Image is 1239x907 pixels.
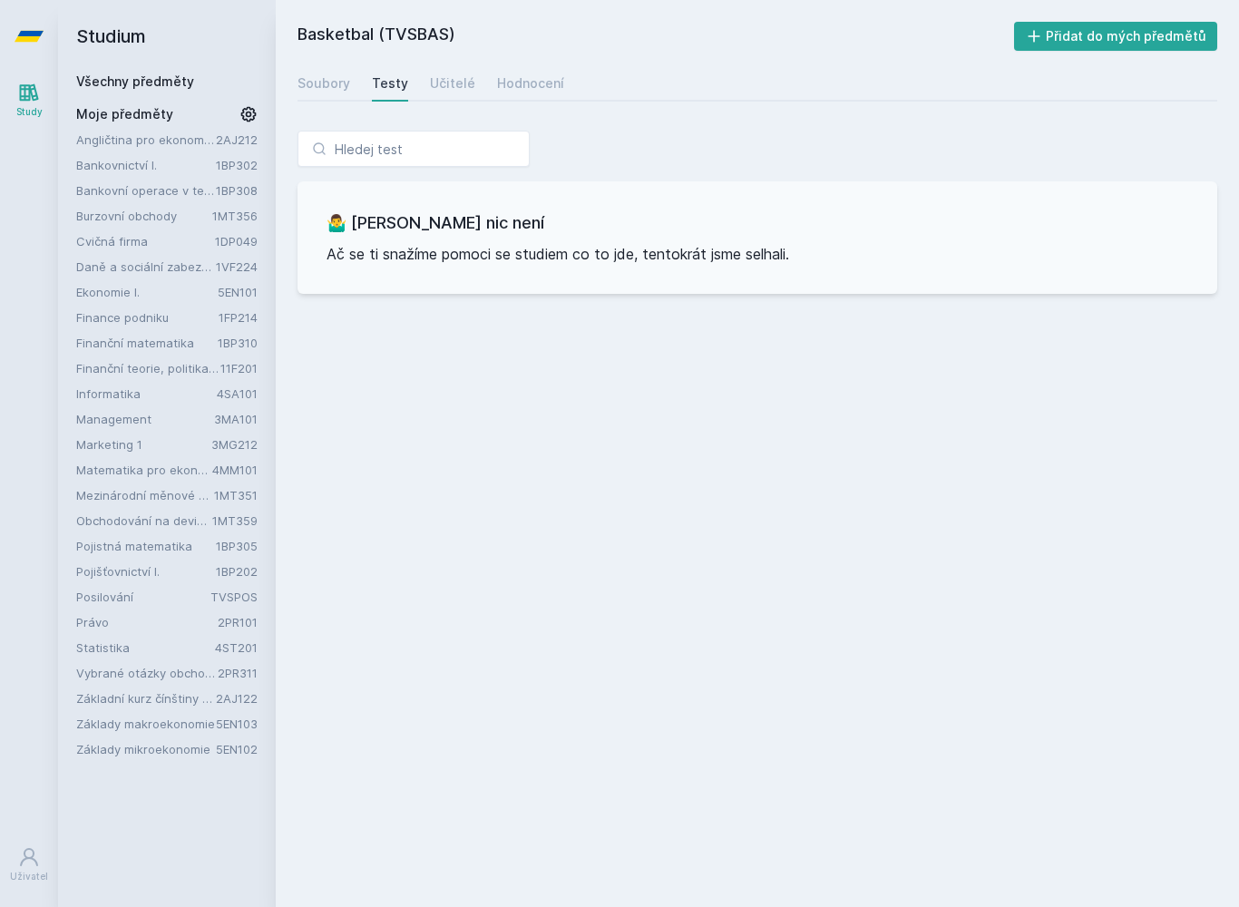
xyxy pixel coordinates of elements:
[76,232,215,250] a: Cvičná firma
[76,639,215,657] a: Statistika
[76,689,216,707] a: Základní kurz čínštiny B (A1)
[212,513,258,528] a: 1MT359
[215,234,258,249] a: 1DP049
[76,588,210,606] a: Posilování
[497,74,564,93] div: Hodnocení
[298,131,530,167] input: Hledej test
[76,156,216,174] a: Bankovnictví I.
[210,590,258,604] a: TVSPOS
[76,131,216,149] a: Angličtina pro ekonomická studia 2 (B2/C1)
[327,243,1188,265] p: Ač se ti snažíme pomoci se studiem co to jde, tentokrát jsme selhali.
[218,336,258,350] a: 1BP310
[372,74,408,93] div: Testy
[372,65,408,102] a: Testy
[497,65,564,102] a: Hodnocení
[4,73,54,128] a: Study
[217,386,258,401] a: 4SA101
[216,717,258,731] a: 5EN103
[214,412,258,426] a: 3MA101
[76,562,216,580] a: Pojišťovnictví I.
[4,837,54,892] a: Uživatel
[216,132,258,147] a: 2AJ212
[76,486,214,504] a: Mezinárodní měnové a finanční instituce
[216,259,258,274] a: 1VF224
[214,488,258,502] a: 1MT351
[218,666,258,680] a: 2PR311
[76,181,216,200] a: Bankovní operace v teorii a praxi
[76,334,218,352] a: Finanční matematika
[212,463,258,477] a: 4MM101
[1014,22,1218,51] button: Přidat do mých předmětů
[76,715,216,733] a: Základy makroekonomie
[298,65,350,102] a: Soubory
[16,105,43,119] div: Study
[76,207,212,225] a: Burzovní obchody
[76,613,218,631] a: Právo
[430,65,475,102] a: Učitelé
[215,640,258,655] a: 4ST201
[220,361,258,375] a: 11F201
[327,210,1188,236] h3: 🤷‍♂️ [PERSON_NAME] nic není
[298,74,350,93] div: Soubory
[76,258,216,276] a: Daně a sociální zabezpečení
[76,283,218,301] a: Ekonomie I.
[10,870,48,883] div: Uživatel
[76,385,217,403] a: Informatika
[76,410,214,428] a: Management
[218,615,258,629] a: 2PR101
[211,437,258,452] a: 3MG212
[298,22,1014,51] h2: Basketbal (TVSBAS)
[216,742,258,756] a: 5EN102
[218,285,258,299] a: 5EN101
[76,73,194,89] a: Všechny předměty
[216,691,258,706] a: 2AJ122
[212,209,258,223] a: 1MT356
[216,158,258,172] a: 1BP302
[76,359,220,377] a: Finanční teorie, politika a instituce
[216,564,258,579] a: 1BP202
[216,183,258,198] a: 1BP308
[76,105,173,123] span: Moje předměty
[76,537,216,555] a: Pojistná matematika
[430,74,475,93] div: Učitelé
[76,512,212,530] a: Obchodování na devizovém trhu
[219,310,258,325] a: 1FP214
[76,461,212,479] a: Matematika pro ekonomy
[76,740,216,758] a: Základy mikroekonomie
[216,539,258,553] a: 1BP305
[76,435,211,453] a: Marketing 1
[76,308,219,327] a: Finance podniku
[76,664,218,682] a: Vybrané otázky obchodního práva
